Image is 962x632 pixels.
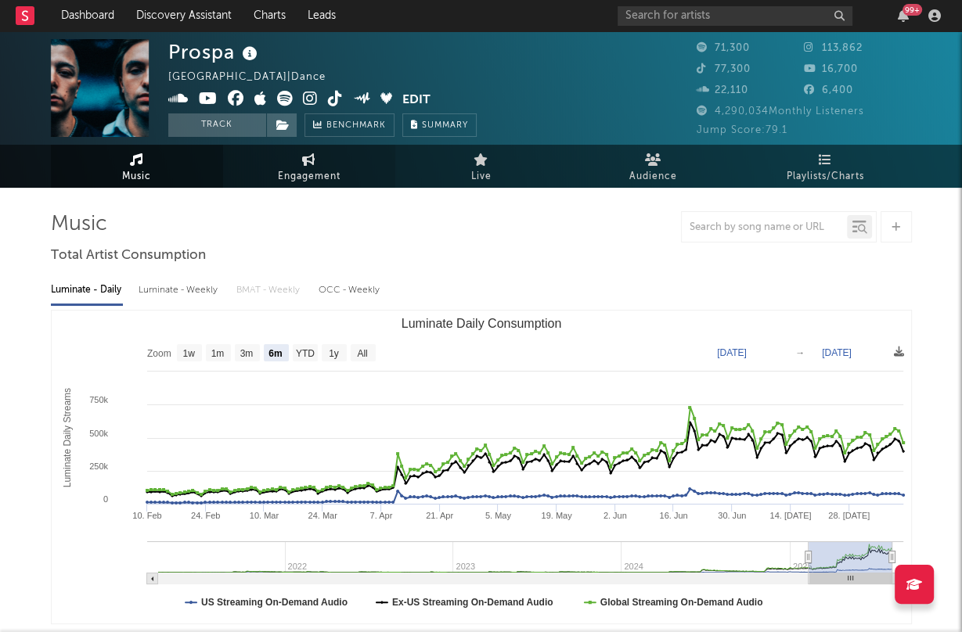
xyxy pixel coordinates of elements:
span: Playlists/Charts [787,167,864,186]
div: OCC - Weekly [319,277,381,303]
text: Zoom [147,348,171,359]
span: 71,300 [697,43,750,53]
text: 5. May [485,511,511,520]
button: Edit [402,91,431,110]
span: Live [471,167,492,186]
text: 16. Jun [659,511,687,520]
text: Ex-US Streaming On-Demand Audio [391,597,553,608]
text: 750k [89,395,108,404]
span: Total Artist Consumption [51,246,206,265]
span: 16,700 [804,64,858,74]
div: 99 + [903,4,922,16]
button: Summary [402,113,477,137]
text: 1w [182,348,195,359]
a: Audience [567,145,740,188]
div: Prospa [168,39,261,65]
div: Luminate - Weekly [139,277,221,303]
text: 0 [103,494,107,504]
button: Track [168,113,266,137]
text: 30. Jun [718,511,746,520]
text: Luminate Daily Streams [62,388,73,487]
text: 2. Jun [603,511,626,520]
text: 19. May [541,511,572,520]
span: Jump Score: 79.1 [697,125,787,135]
text: 1m [211,348,224,359]
button: 99+ [898,9,909,22]
div: Luminate - Daily [51,277,123,303]
a: Music [51,145,223,188]
span: 113,862 [804,43,863,53]
span: Benchmark [326,117,386,135]
text: 21. Apr [426,511,453,520]
span: 77,300 [697,64,751,74]
a: Engagement [223,145,395,188]
span: Summary [422,121,468,130]
text: All [357,348,367,359]
span: Engagement [278,167,340,186]
text: → [795,347,805,358]
span: Audience [629,167,677,186]
text: 7. Apr [369,511,392,520]
input: Search by song name or URL [682,221,847,234]
text: [DATE] [717,347,747,358]
text: [DATE] [822,347,852,358]
text: 500k [89,429,108,438]
text: 28. [DATE] [828,511,870,520]
text: 6m [268,348,282,359]
text: YTD [295,348,314,359]
svg: Luminate Daily Consumption [52,311,911,623]
a: Live [395,145,567,188]
text: 1y [329,348,339,359]
span: Music [122,167,151,186]
span: 22,110 [697,85,748,95]
div: [GEOGRAPHIC_DATA] | Dance [168,68,344,87]
text: 3m [240,348,253,359]
text: Global Streaming On-Demand Audio [600,597,762,608]
input: Search for artists [618,6,852,26]
text: 250k [89,461,108,471]
text: US Streaming On-Demand Audio [201,597,348,608]
a: Playlists/Charts [740,145,912,188]
text: 24. Mar [308,511,337,520]
text: 10. Mar [249,511,279,520]
span: 6,400 [804,85,853,95]
span: 4,290,034 Monthly Listeners [697,106,864,117]
a: Benchmark [304,113,395,137]
text: 10. Feb [132,511,161,520]
text: Luminate Daily Consumption [401,317,561,330]
text: 14. [DATE] [769,511,811,520]
text: 24. Feb [191,511,220,520]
